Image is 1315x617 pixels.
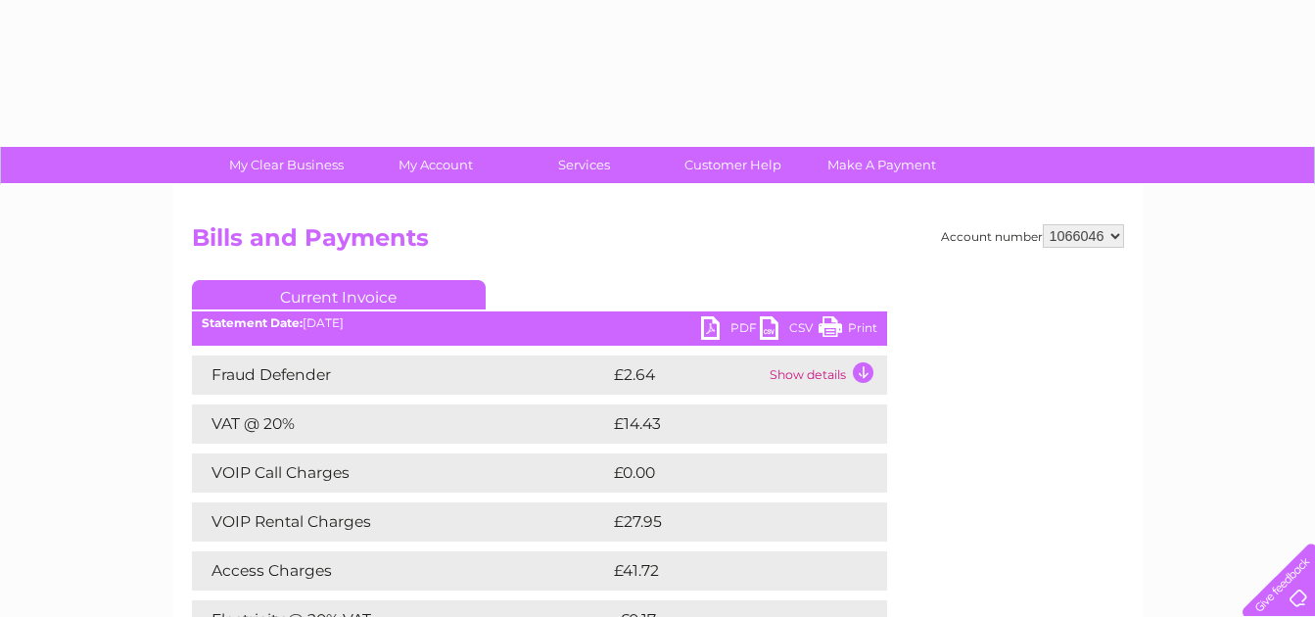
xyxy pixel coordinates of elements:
[609,551,845,591] td: £41.72
[609,404,846,444] td: £14.43
[652,147,814,183] a: Customer Help
[503,147,665,183] a: Services
[701,316,760,345] a: PDF
[192,551,609,591] td: Access Charges
[192,453,609,493] td: VOIP Call Charges
[801,147,963,183] a: Make A Payment
[609,453,842,493] td: £0.00
[609,502,847,542] td: £27.95
[354,147,516,183] a: My Account
[192,224,1124,261] h2: Bills and Payments
[192,502,609,542] td: VOIP Rental Charges
[765,356,887,395] td: Show details
[192,280,486,309] a: Current Invoice
[202,315,303,330] b: Statement Date:
[609,356,765,395] td: £2.64
[760,316,819,345] a: CSV
[206,147,367,183] a: My Clear Business
[819,316,877,345] a: Print
[192,356,609,395] td: Fraud Defender
[941,224,1124,248] div: Account number
[192,316,887,330] div: [DATE]
[192,404,609,444] td: VAT @ 20%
